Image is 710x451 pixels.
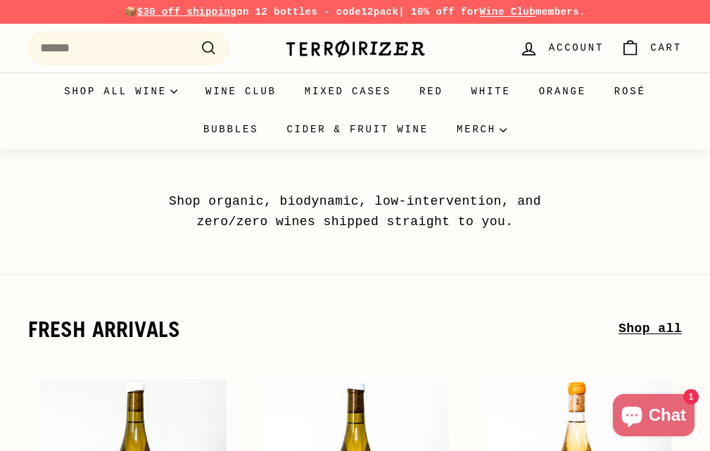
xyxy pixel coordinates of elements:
[191,72,291,110] a: Wine Club
[525,72,600,110] a: Orange
[609,394,699,440] inbox-online-store-chat: Shopify online store chat
[650,40,682,56] span: Cart
[361,6,398,18] strong: 12pack
[272,110,443,148] a: Cider & Fruit Wine
[137,191,573,232] p: Shop organic, biodynamic, low-intervention, and zero/zero wines shipped straight to you.
[189,110,272,148] a: Bubbles
[28,317,619,341] h2: fresh arrivals
[600,72,660,110] a: Rosé
[50,72,191,110] summary: Shop all wine
[291,72,405,110] a: Mixed Cases
[443,110,521,148] summary: Merch
[457,72,525,110] a: White
[28,4,682,20] p: 📦 on 12 bottles - code | 10% off for members.
[137,6,237,18] span: $30 off shipping
[511,27,612,69] a: Account
[619,319,682,339] a: Shop all
[549,40,604,56] span: Account
[479,6,535,18] a: Wine Club
[405,72,457,110] a: Red
[612,27,690,69] a: Cart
